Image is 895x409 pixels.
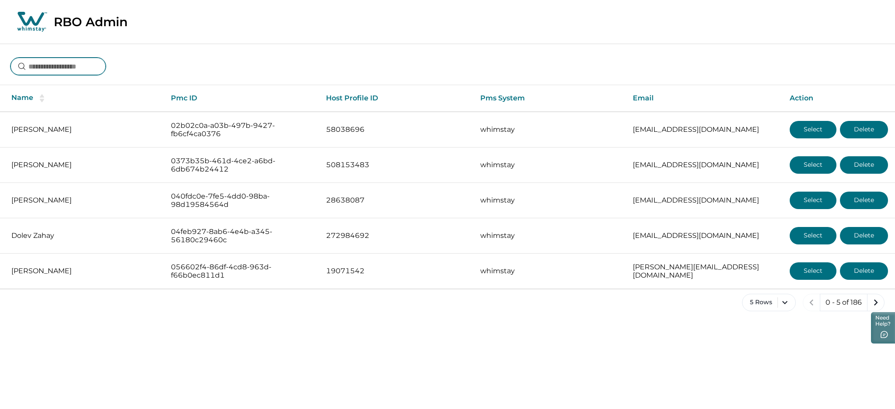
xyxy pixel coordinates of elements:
[840,192,888,209] button: Delete
[164,85,319,112] th: Pmc ID
[480,231,619,240] p: whimstay
[11,196,157,205] p: [PERSON_NAME]
[633,263,776,280] p: [PERSON_NAME][EMAIL_ADDRESS][DOMAIN_NAME]
[633,196,776,205] p: [EMAIL_ADDRESS][DOMAIN_NAME]
[326,267,466,275] p: 19071542
[473,85,626,112] th: Pms System
[790,121,836,138] button: Select
[171,263,312,280] p: 056602f4-86df-4cd8-963d-f66b0ec811d1
[826,298,862,307] p: 0 - 5 of 186
[790,192,836,209] button: Select
[867,294,885,311] button: next page
[633,161,776,169] p: [EMAIL_ADDRESS][DOMAIN_NAME]
[633,125,776,134] p: [EMAIL_ADDRESS][DOMAIN_NAME]
[840,262,888,280] button: Delete
[783,85,895,112] th: Action
[480,125,619,134] p: whimstay
[840,227,888,244] button: Delete
[820,294,867,311] button: 0 - 5 of 186
[480,267,619,275] p: whimstay
[742,294,796,311] button: 5 Rows
[171,157,312,174] p: 0373b35b-461d-4ce2-a6bd-6db674b24412
[326,161,466,169] p: 508153483
[840,121,888,138] button: Delete
[11,267,157,275] p: [PERSON_NAME]
[326,231,466,240] p: 272984692
[790,262,836,280] button: Select
[480,196,619,205] p: whimstay
[790,156,836,174] button: Select
[11,125,157,134] p: [PERSON_NAME]
[326,196,466,205] p: 28638087
[11,231,157,240] p: Dolev Zahay
[790,227,836,244] button: Select
[171,121,312,138] p: 02b02c0a-a03b-497b-9427-fb6cf4ca0376
[171,227,312,244] p: 04feb927-8ab6-4e4b-a345-56180c29460c
[626,85,783,112] th: Email
[633,231,776,240] p: [EMAIL_ADDRESS][DOMAIN_NAME]
[803,294,820,311] button: previous page
[33,94,51,103] button: sorting
[171,192,312,209] p: 040fdc0e-7fe5-4dd0-98ba-98d19584564d
[326,125,466,134] p: 58038696
[840,156,888,174] button: Delete
[319,85,473,112] th: Host Profile ID
[480,161,619,169] p: whimstay
[11,161,157,169] p: [PERSON_NAME]
[54,14,128,29] p: RBO Admin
